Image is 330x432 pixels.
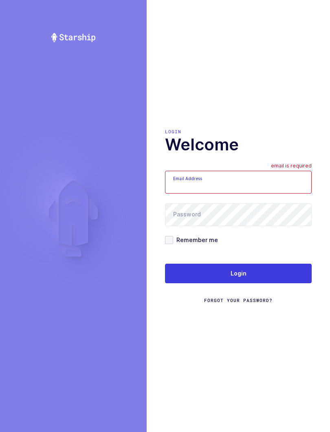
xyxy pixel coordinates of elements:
[271,163,312,171] div: email is required
[165,128,312,135] div: Login
[165,171,312,194] input: Email Address
[165,264,312,283] button: Login
[165,135,312,154] h1: Welcome
[51,33,96,42] img: Starship
[173,236,218,244] span: Remember me
[165,203,312,226] input: Password
[231,269,246,278] span: Login
[204,297,273,304] a: Forgot Your Password?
